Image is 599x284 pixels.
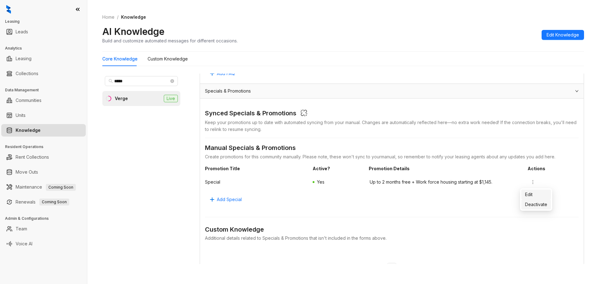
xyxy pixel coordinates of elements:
span: close-circle [170,79,174,83]
a: Knowledge [16,124,41,137]
button: Add Special [205,195,247,205]
h3: Admin & Configurations [5,216,87,221]
a: Voice AI [16,238,32,250]
span: Coming Soon [39,199,69,205]
a: Leads [16,26,28,38]
a: Leasing [16,52,32,65]
h3: Resident Operations [5,144,87,150]
span: search [109,79,113,83]
a: Home [101,14,116,21]
li: Units [1,109,86,122]
span: Deactivate [525,201,547,208]
li: Renewals [1,196,86,208]
span: more [530,180,535,185]
span: Promotion Title [205,165,308,172]
a: RenewalsComing Soon [16,196,69,208]
span: Yes [317,179,324,185]
div: Core Knowledge [102,55,138,62]
span: Promotion Details [369,165,523,172]
li: Collections [1,67,86,80]
img: logo [6,5,11,14]
div: Specials & Promotions [200,84,584,98]
h3: Leasing [5,19,87,24]
a: Communities [16,94,41,107]
li: / [117,14,119,21]
div: Create promotions for this community manually. Please note, these won't sync to your manual , so ... [205,153,579,160]
li: Communities [1,94,86,107]
span: Add FAQ [217,70,235,77]
a: Units [16,109,26,122]
span: Knowledge [121,14,146,20]
span: Specials & Promotions [205,88,251,94]
h3: Analytics [5,46,87,51]
a: Collections [16,67,38,80]
li: Rent Collections [1,151,86,163]
span: Edit [525,191,547,198]
a: Rent Collections [16,151,49,163]
h3: Data Management [5,87,87,93]
li: Maintenance [1,181,86,193]
div: Build and customize automated messages for different occasions. [102,37,238,44]
span: Actions [528,165,579,172]
a: Team [16,223,27,235]
span: Live [164,95,178,102]
li: Knowledge [1,124,86,137]
div: Verge [115,95,128,102]
a: Move Outs [16,166,38,178]
span: Up to 2 months free + Work force housing starting at $1,145. [370,179,522,185]
span: expanded [575,89,579,93]
button: Edit Knowledge [542,30,584,40]
li: Leads [1,26,86,38]
div: Additional details related to Specials & Promotions that isn't included in the forms above. [205,235,579,242]
div: Custom Knowledge [205,225,579,234]
li: Leasing [1,52,86,65]
h2: AI Knowledge [102,26,164,37]
span: Active? [313,165,364,172]
li: Team [1,223,86,235]
span: Edit Knowledge [547,31,579,38]
li: Move Outs [1,166,86,178]
span: Add Special [217,196,242,203]
button: Add FAQ [205,69,240,79]
div: Keep your promotions up to date with automated syncing from your manual . Changes are automatical... [205,119,579,133]
div: Manual Specials & Promotions [205,143,579,153]
span: Coming Soon [46,184,76,191]
li: Voice AI [1,238,86,250]
div: Synced Specials & Promotions [205,108,296,119]
div: Custom Knowledge [148,55,188,62]
span: Special [205,179,306,185]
